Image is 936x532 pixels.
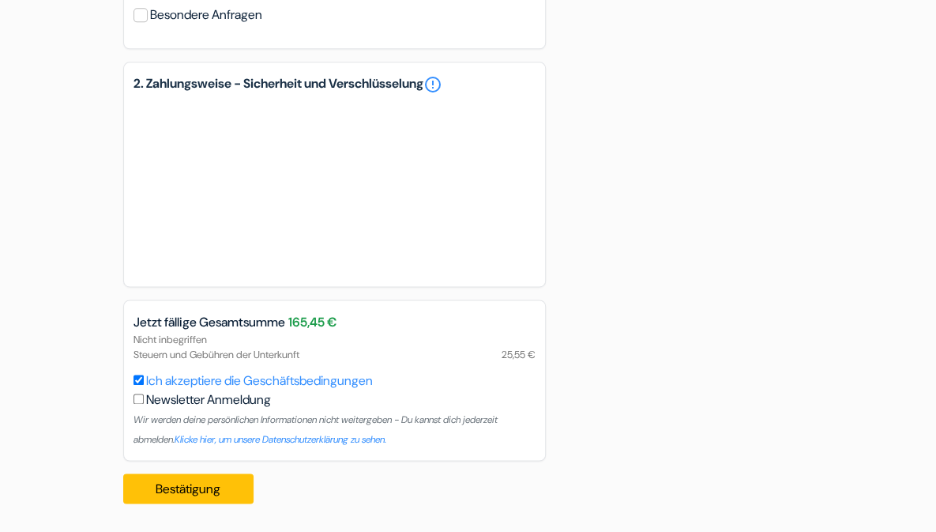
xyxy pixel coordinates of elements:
[150,4,262,26] label: Besondere Anfragen
[124,332,545,362] div: Nicht inbegriffen Steuern und Gebühren der Unterkunft
[133,75,536,94] h5: 2. Zahlungsweise - Sicherheit und Verschlüsselung
[133,313,285,332] span: Jetzt fällige Gesamtsumme
[288,313,336,332] span: 165,45 €
[130,97,539,277] iframe: Sicherer Eingaberahmen für Zahlungen
[423,75,442,94] a: error_outline
[146,372,373,389] a: Ich akzeptiere die Geschäftsbedingungen
[123,474,254,504] button: Bestätigung
[175,432,386,445] a: Klicke hier, um unsere Datenschutzerklärung zu sehen.
[146,391,271,409] label: Newsletter Anmeldung
[133,413,498,445] small: Wir werden deine persönlichen Informationen nicht weitergeben - Du kannst dich jederzeit abmelden.
[502,347,536,362] span: 25,55 €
